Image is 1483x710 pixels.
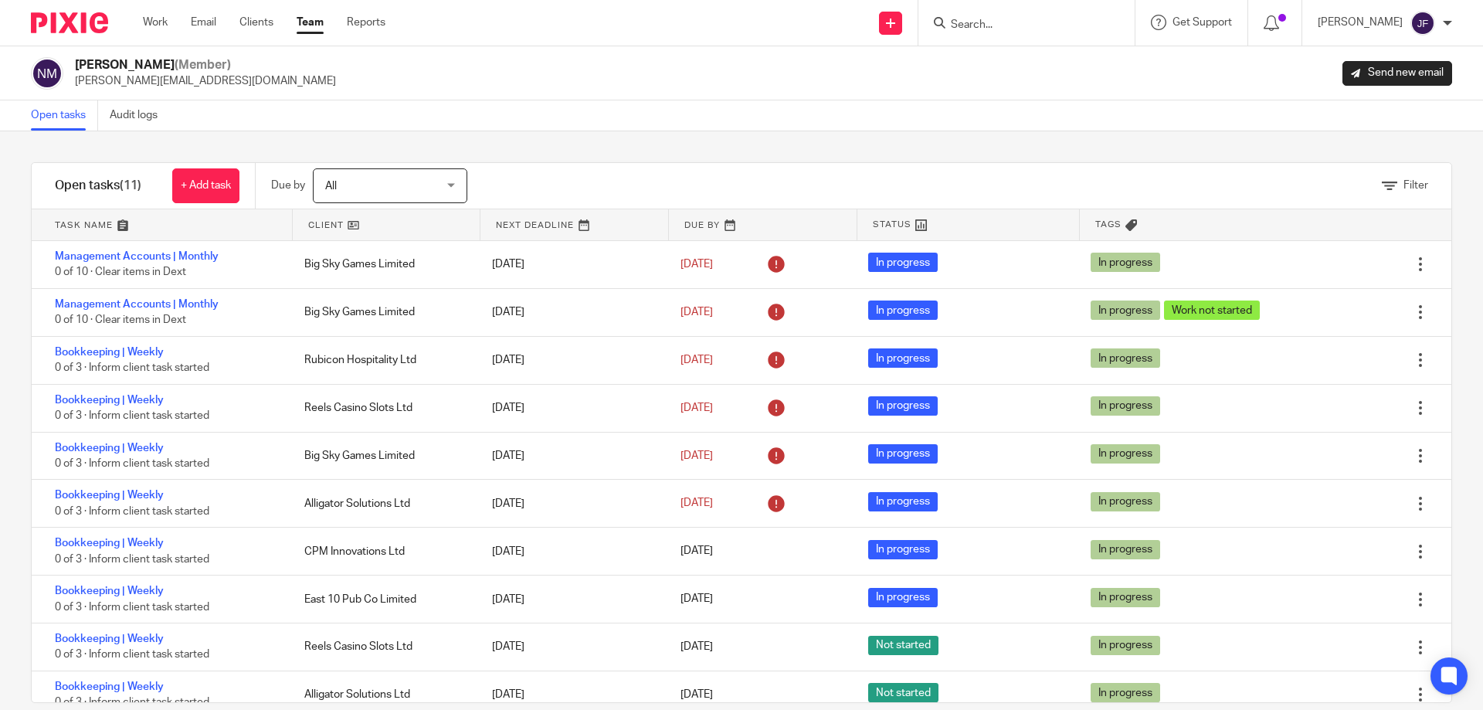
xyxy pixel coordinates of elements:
[680,259,713,270] span: [DATE]
[110,100,169,131] a: Audit logs
[680,498,713,509] span: [DATE]
[868,540,938,559] span: In progress
[680,546,713,557] span: [DATE]
[1091,396,1160,416] span: In progress
[289,536,477,567] div: CPM Innovations Ltd
[55,634,164,644] a: Bookkeeping | Weekly
[75,57,336,73] h2: [PERSON_NAME]
[477,584,664,615] div: [DATE]
[191,15,216,30] a: Email
[477,345,664,375] div: [DATE]
[289,631,477,662] div: Reels Casino Slots Ltd
[55,395,164,406] a: Bookkeeping | Weekly
[1095,218,1122,231] span: Tags
[239,15,273,30] a: Clients
[868,492,938,511] span: In progress
[680,594,713,605] span: [DATE]
[868,301,938,320] span: In progress
[868,683,938,702] span: Not started
[55,538,164,549] a: Bookkeeping | Weekly
[55,347,164,358] a: Bookkeeping | Weekly
[289,392,477,423] div: Reels Casino Slots Ltd
[680,403,713,413] span: [DATE]
[873,218,911,231] span: Status
[55,681,164,692] a: Bookkeeping | Weekly
[477,297,664,328] div: [DATE]
[289,345,477,375] div: Rubicon Hospitality Ltd
[477,488,664,519] div: [DATE]
[1091,540,1160,559] span: In progress
[1164,301,1260,320] span: Work not started
[868,636,938,655] span: Not started
[1091,348,1160,368] span: In progress
[55,602,209,613] span: 0 of 3 · Inform client task started
[1342,61,1452,86] a: Send new email
[289,679,477,710] div: Alligator Solutions Ltd
[680,355,713,365] span: [DATE]
[55,554,209,565] span: 0 of 3 · Inform client task started
[289,584,477,615] div: East 10 Pub Co Limited
[1091,683,1160,702] span: In progress
[55,506,209,517] span: 0 of 3 · Inform client task started
[680,307,713,318] span: [DATE]
[31,57,63,90] img: svg%3E
[1091,253,1160,272] span: In progress
[55,178,141,194] h1: Open tasks
[1410,11,1435,36] img: svg%3E
[55,490,164,501] a: Bookkeeping | Weekly
[143,15,168,30] a: Work
[477,536,664,567] div: [DATE]
[289,249,477,280] div: Big Sky Games Limited
[949,19,1088,32] input: Search
[477,249,664,280] div: [DATE]
[477,392,664,423] div: [DATE]
[289,440,477,471] div: Big Sky Games Limited
[1091,588,1160,607] span: In progress
[55,267,186,278] span: 0 of 10 · Clear items in Dext
[55,443,164,454] a: Bookkeeping | Weekly
[477,679,664,710] div: [DATE]
[55,698,209,708] span: 0 of 3 · Inform client task started
[477,440,664,471] div: [DATE]
[1172,17,1232,28] span: Get Support
[680,642,713,653] span: [DATE]
[55,458,209,469] span: 0 of 3 · Inform client task started
[55,251,219,262] a: Management Accounts | Monthly
[175,59,231,71] span: (Member)
[868,588,938,607] span: In progress
[297,15,324,30] a: Team
[1091,636,1160,655] span: In progress
[1091,444,1160,464] span: In progress
[868,253,938,272] span: In progress
[172,168,239,203] a: + Add task
[55,586,164,596] a: Bookkeeping | Weekly
[55,314,186,325] span: 0 of 10 · Clear items in Dext
[1091,301,1160,320] span: In progress
[75,73,336,89] p: [PERSON_NAME][EMAIL_ADDRESS][DOMAIN_NAME]
[477,631,664,662] div: [DATE]
[120,179,141,192] span: (11)
[31,100,98,131] a: Open tasks
[55,650,209,661] span: 0 of 3 · Inform client task started
[868,444,938,464] span: In progress
[680,450,713,461] span: [DATE]
[1403,180,1428,191] span: Filter
[325,181,337,192] span: All
[55,410,209,421] span: 0 of 3 · Inform client task started
[1091,492,1160,511] span: In progress
[55,362,209,373] span: 0 of 3 · Inform client task started
[289,488,477,519] div: Alligator Solutions Ltd
[55,299,219,310] a: Management Accounts | Monthly
[680,689,713,700] span: [DATE]
[868,348,938,368] span: In progress
[31,12,108,33] img: Pixie
[271,178,305,193] p: Due by
[347,15,385,30] a: Reports
[868,396,938,416] span: In progress
[289,297,477,328] div: Big Sky Games Limited
[1318,15,1403,30] p: [PERSON_NAME]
